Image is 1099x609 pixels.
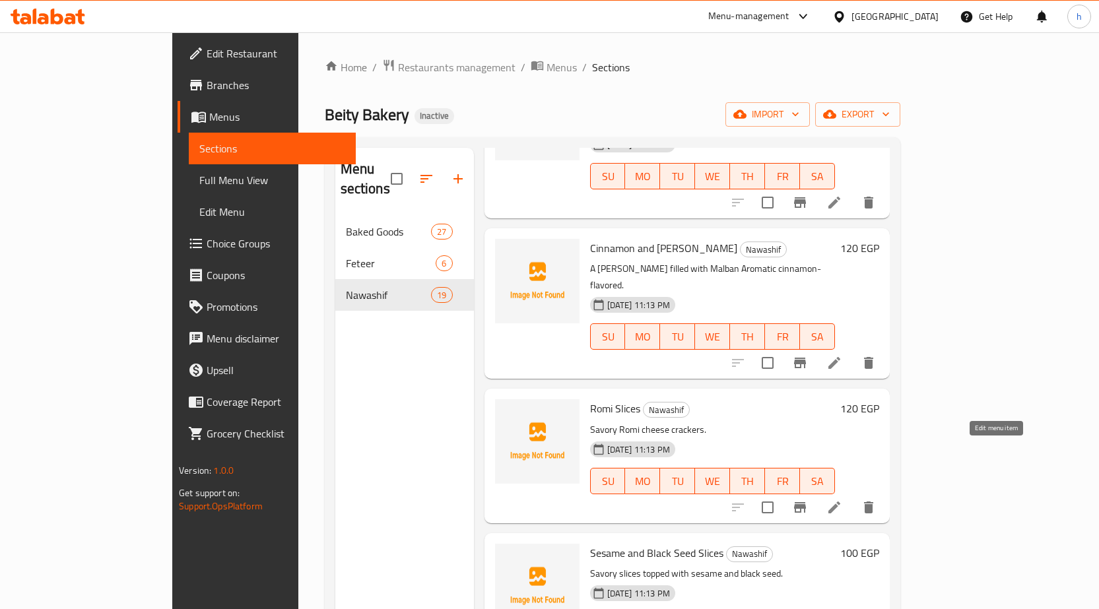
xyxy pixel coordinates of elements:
[770,472,795,491] span: FR
[213,462,234,479] span: 1.0.0
[547,59,577,75] span: Menus
[853,492,884,523] button: delete
[582,59,587,75] li: /
[590,468,626,494] button: SU
[700,167,725,186] span: WE
[805,167,830,186] span: SA
[178,101,356,133] a: Menus
[625,468,660,494] button: MO
[590,565,835,582] p: Savory slices topped with sesame and black seed.
[700,327,725,346] span: WE
[853,347,884,379] button: delete
[590,238,737,258] span: Cinnamon and [PERSON_NAME]
[590,261,835,294] p: A [PERSON_NAME] filled with Malban Aromatic cinnamon-flavored.
[346,255,436,271] span: Feteer
[602,587,675,600] span: [DATE] 11:13 PM
[207,77,345,93] span: Branches
[341,159,391,199] h2: Menu sections
[432,226,451,238] span: 27
[805,472,830,491] span: SA
[700,472,725,491] span: WE
[840,399,879,418] h6: 120 EGP
[665,327,690,346] span: TU
[495,239,580,323] img: Cinnamon and Malban Patty
[346,287,432,303] div: Nawashif
[826,355,842,371] a: Edit menu item
[800,163,835,189] button: SA
[736,106,799,123] span: import
[740,241,787,257] div: Nawashif
[372,59,377,75] li: /
[735,167,760,186] span: TH
[590,163,626,189] button: SU
[630,472,655,491] span: MO
[800,323,835,350] button: SA
[383,165,411,193] span: Select all sections
[665,167,690,186] span: TU
[189,196,356,228] a: Edit Menu
[531,59,577,76] a: Menus
[199,172,345,188] span: Full Menu View
[765,468,800,494] button: FR
[726,546,773,562] div: Nawashif
[207,46,345,61] span: Edit Restaurant
[596,167,620,186] span: SU
[644,402,689,418] span: Nawashif
[735,327,760,346] span: TH
[325,59,900,76] nav: breadcrumb
[590,323,626,350] button: SU
[596,472,620,491] span: SU
[660,163,695,189] button: TU
[602,443,675,456] span: [DATE] 11:13 PM
[207,394,345,410] span: Coverage Report
[840,544,879,562] h6: 100 EGP
[415,110,454,121] span: Inactive
[826,195,842,210] a: Edit menu item
[207,362,345,378] span: Upsell
[590,543,723,563] span: Sesame and Black Seed Slices
[840,239,879,257] h6: 120 EGP
[335,247,474,279] div: Feteer6
[625,163,660,189] button: MO
[178,291,356,323] a: Promotions
[708,9,789,24] div: Menu-management
[851,9,939,24] div: [GEOGRAPHIC_DATA]
[209,109,345,125] span: Menus
[770,327,795,346] span: FR
[178,69,356,101] a: Branches
[765,163,800,189] button: FR
[784,492,816,523] button: Branch-specific-item
[415,108,454,124] div: Inactive
[207,331,345,346] span: Menu disclaimer
[695,163,730,189] button: WE
[178,418,356,449] a: Grocery Checklist
[442,163,474,195] button: Add section
[189,133,356,164] a: Sections
[592,59,630,75] span: Sections
[695,323,730,350] button: WE
[398,59,516,75] span: Restaurants management
[730,323,765,350] button: TH
[178,354,356,386] a: Upsell
[727,546,772,561] span: Nawashif
[179,497,263,515] a: Support.OpsPlatform
[432,289,451,302] span: 19
[630,327,655,346] span: MO
[590,399,640,418] span: Romi Slices
[346,224,432,240] div: Baked Goods
[335,210,474,316] nav: Menu sections
[660,323,695,350] button: TU
[178,323,356,354] a: Menu disclaimer
[207,426,345,441] span: Grocery Checklist
[770,167,795,186] span: FR
[805,327,830,346] span: SA
[695,468,730,494] button: WE
[630,167,655,186] span: MO
[179,462,211,479] span: Version:
[826,106,890,123] span: export
[325,100,409,129] span: Beity Bakery
[431,287,452,303] div: items
[199,204,345,220] span: Edit Menu
[643,402,690,418] div: Nawashif
[189,164,356,196] a: Full Menu View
